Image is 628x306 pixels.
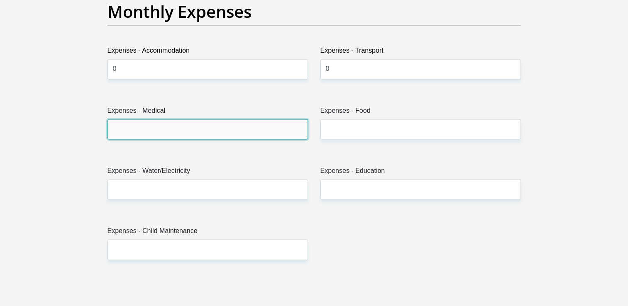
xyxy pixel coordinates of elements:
[108,106,308,119] label: Expenses - Medical
[108,2,521,22] h2: Monthly Expenses
[108,179,308,199] input: Expenses - Water/Electricity
[108,166,308,179] label: Expenses - Water/Electricity
[108,59,308,79] input: Expenses - Accommodation
[320,46,521,59] label: Expenses - Transport
[320,106,521,119] label: Expenses - Food
[320,119,521,139] input: Expenses - Food
[320,59,521,79] input: Expenses - Transport
[320,179,521,199] input: Expenses - Education
[320,166,521,179] label: Expenses - Education
[108,239,308,260] input: Expenses - Child Maintenance
[108,119,308,139] input: Expenses - Medical
[108,226,308,239] label: Expenses - Child Maintenance
[108,46,308,59] label: Expenses - Accommodation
